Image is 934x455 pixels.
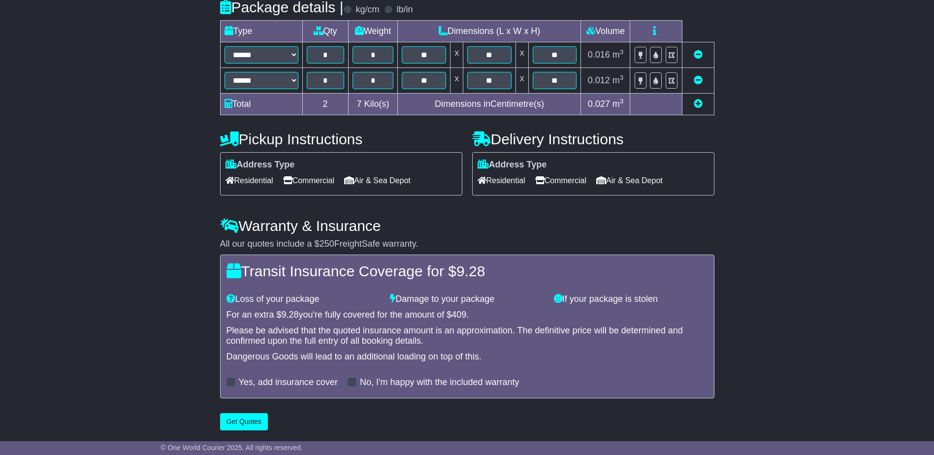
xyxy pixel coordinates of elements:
[472,131,714,147] h4: Delivery Instructions
[226,310,708,321] div: For an extra $ you're fully covered for the amount of $ .
[398,94,581,115] td: Dimensions in Centimetre(s)
[535,173,586,188] span: Commercial
[451,310,466,320] span: 409
[588,75,610,85] span: 0.012
[694,99,703,109] a: Add new item
[356,99,361,109] span: 7
[385,294,549,305] div: Damage to your package
[596,173,663,188] span: Air & Sea Depot
[620,97,624,105] sup: 3
[320,239,334,249] span: 250
[220,131,462,147] h4: Pickup Instructions
[612,99,624,109] span: m
[581,21,630,42] td: Volume
[348,94,398,115] td: Kilo(s)
[515,68,528,94] td: x
[612,50,624,60] span: m
[355,4,379,15] label: kg/cm
[225,160,295,170] label: Address Type
[694,75,703,85] a: Remove this item
[283,173,334,188] span: Commercial
[515,42,528,68] td: x
[239,377,338,388] label: Yes, add insurance cover
[396,4,413,15] label: lb/in
[222,294,386,305] div: Loss of your package
[302,94,348,115] td: 2
[161,444,303,452] span: © One World Courier 2025. All rights reserved.
[360,377,519,388] label: No, I'm happy with the included warranty
[549,294,713,305] div: If your package is stolen
[588,50,610,60] span: 0.016
[220,413,268,430] button: Get Quotes
[612,75,624,85] span: m
[344,173,411,188] span: Air & Sea Depot
[620,48,624,56] sup: 3
[302,21,348,42] td: Qty
[226,352,708,362] div: Dangerous Goods will lead to an additional loading on top of this.
[694,50,703,60] a: Remove this item
[225,173,273,188] span: Residential
[451,42,463,68] td: x
[282,310,299,320] span: 9.28
[398,21,581,42] td: Dimensions (L x W x H)
[478,173,525,188] span: Residential
[220,94,302,115] td: Total
[226,263,708,279] h4: Transit Insurance Coverage for $
[348,21,398,42] td: Weight
[456,263,485,279] span: 9.28
[478,160,547,170] label: Address Type
[220,218,714,234] h4: Warranty & Insurance
[451,68,463,94] td: x
[588,99,610,109] span: 0.027
[226,325,708,347] div: Please be advised that the quoted insurance amount is an approximation. The definitive price will...
[220,21,302,42] td: Type
[620,74,624,81] sup: 3
[220,239,714,250] div: All our quotes include a $ FreightSafe warranty.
